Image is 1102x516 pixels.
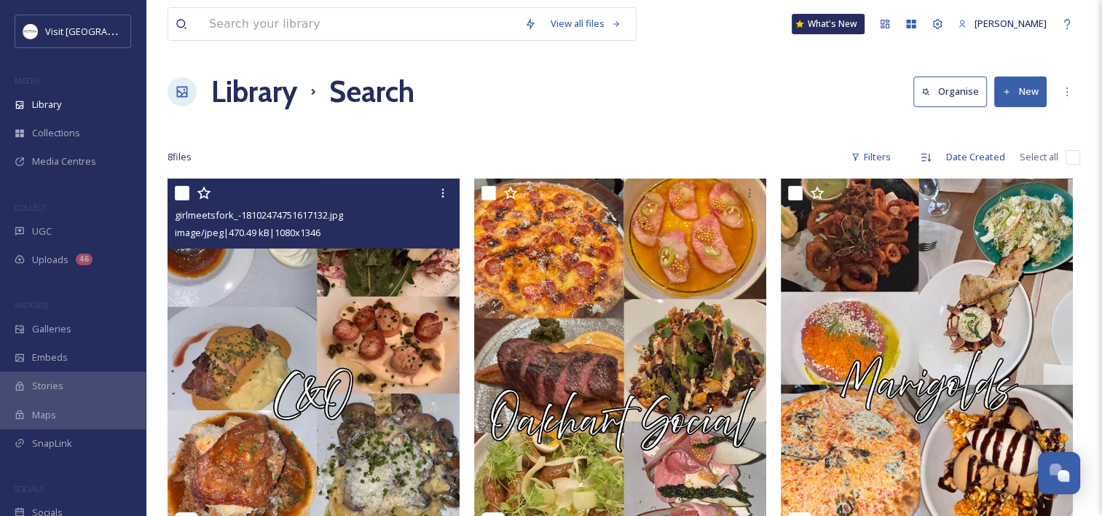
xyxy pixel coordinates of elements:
span: Collections [32,126,80,140]
h1: Search [329,70,414,114]
span: Embeds [32,351,68,364]
span: WIDGETS [15,300,48,310]
span: Maps [32,408,56,422]
button: Open Chat [1038,452,1080,494]
a: View all files [543,9,629,38]
div: Date Created [939,143,1012,171]
a: Library [211,70,297,114]
a: [PERSON_NAME] [951,9,1054,38]
span: Visit [GEOGRAPHIC_DATA] [45,24,158,38]
span: Uploads [32,253,68,267]
span: [PERSON_NAME] [975,17,1047,30]
div: Filters [843,143,898,171]
span: Galleries [32,322,71,336]
div: 46 [76,254,93,265]
span: COLLECT [15,202,46,213]
button: Organise [913,77,987,106]
img: Circle%20Logo.png [23,24,38,39]
span: Stories [32,379,63,393]
input: Search your library [202,8,517,40]
span: girlmeetsfork_-18102474751617132.jpg [175,208,343,222]
span: Library [32,98,61,112]
span: Select all [1020,150,1058,164]
span: SOCIALS [15,483,44,494]
span: MEDIA [15,75,40,86]
button: New [994,77,1047,106]
span: 8 file s [168,150,192,164]
span: SnapLink [32,437,72,450]
span: image/jpeg | 470.49 kB | 1080 x 1346 [175,226,320,239]
a: What's New [792,14,865,34]
span: Media Centres [32,155,96,168]
span: UGC [32,224,52,238]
